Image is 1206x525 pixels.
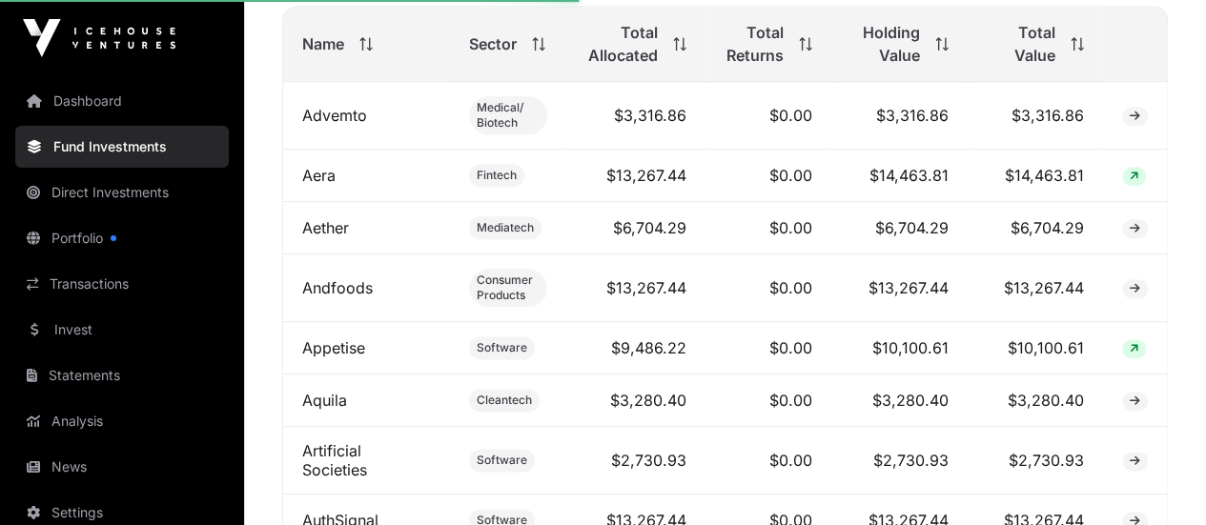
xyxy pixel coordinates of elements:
[566,374,705,427] td: $3,280.40
[831,427,968,495] td: $2,730.93
[831,322,968,374] td: $10,100.61
[566,254,705,322] td: $13,267.44
[566,202,705,254] td: $6,704.29
[968,254,1103,322] td: $13,267.44
[566,427,705,495] td: $2,730.93
[968,427,1103,495] td: $2,730.93
[15,446,229,488] a: News
[705,150,831,202] td: $0.00
[968,374,1103,427] td: $3,280.40
[15,263,229,305] a: Transactions
[302,391,347,410] a: Aquila
[477,393,532,408] span: Cleantech
[831,374,968,427] td: $3,280.40
[302,338,365,357] a: Appetise
[968,322,1103,374] td: $10,100.61
[705,254,831,322] td: $0.00
[15,126,229,168] a: Fund Investments
[566,322,705,374] td: $9,486.22
[302,218,349,237] a: Aether
[477,100,541,131] span: Medical/ Biotech
[23,19,175,57] img: Icehouse Ventures Logo
[566,82,705,150] td: $3,316.86
[15,400,229,442] a: Analysis
[15,354,229,396] a: Statements
[987,21,1055,67] span: Total Value
[302,166,336,185] a: Aera
[477,168,517,183] span: Fintech
[705,427,831,495] td: $0.00
[566,150,705,202] td: $13,267.44
[477,273,541,303] span: Consumer Products
[850,21,920,67] span: Holding Value
[725,21,784,67] span: Total Returns
[831,202,968,254] td: $6,704.29
[15,172,229,213] a: Direct Investments
[15,217,229,259] a: Portfolio
[302,106,367,125] a: Advemto
[705,202,831,254] td: $0.00
[968,82,1103,150] td: $3,316.86
[477,220,534,235] span: Mediatech
[302,32,344,55] span: Name
[831,254,968,322] td: $13,267.44
[302,278,373,297] a: Andfoods
[477,340,527,355] span: Software
[831,82,968,150] td: $3,316.86
[469,32,517,55] span: Sector
[15,80,229,122] a: Dashboard
[477,453,527,468] span: Software
[1111,434,1206,525] iframe: Chat Widget
[15,309,229,351] a: Invest
[831,150,968,202] td: $14,463.81
[705,322,831,374] td: $0.00
[585,21,657,67] span: Total Allocated
[968,150,1103,202] td: $14,463.81
[968,202,1103,254] td: $6,704.29
[705,374,831,427] td: $0.00
[705,82,831,150] td: $0.00
[302,441,367,479] a: Artificial Societies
